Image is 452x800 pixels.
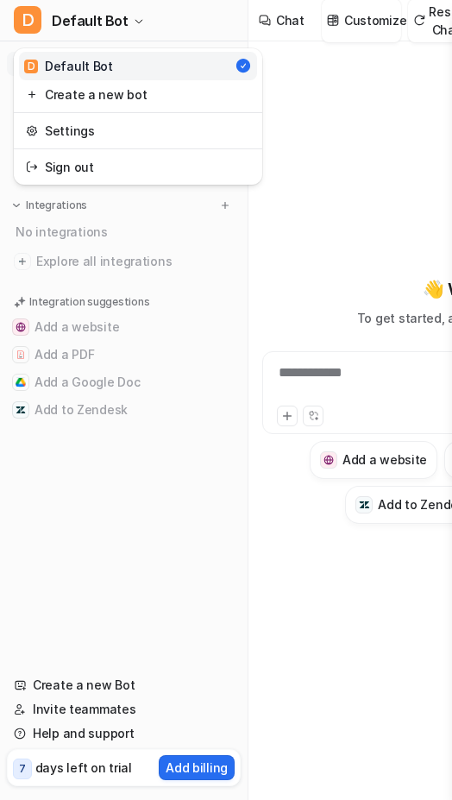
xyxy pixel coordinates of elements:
a: Sign out [19,153,257,181]
img: reset [26,85,38,104]
img: reset [26,122,38,140]
img: reset [26,158,38,176]
span: D [24,60,38,73]
div: Default Bot [24,57,113,75]
a: Create a new bot [19,80,257,109]
div: DDefault Bot [14,48,262,185]
a: Settings [19,117,257,145]
span: D [14,6,41,34]
span: Default Bot [52,9,129,33]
